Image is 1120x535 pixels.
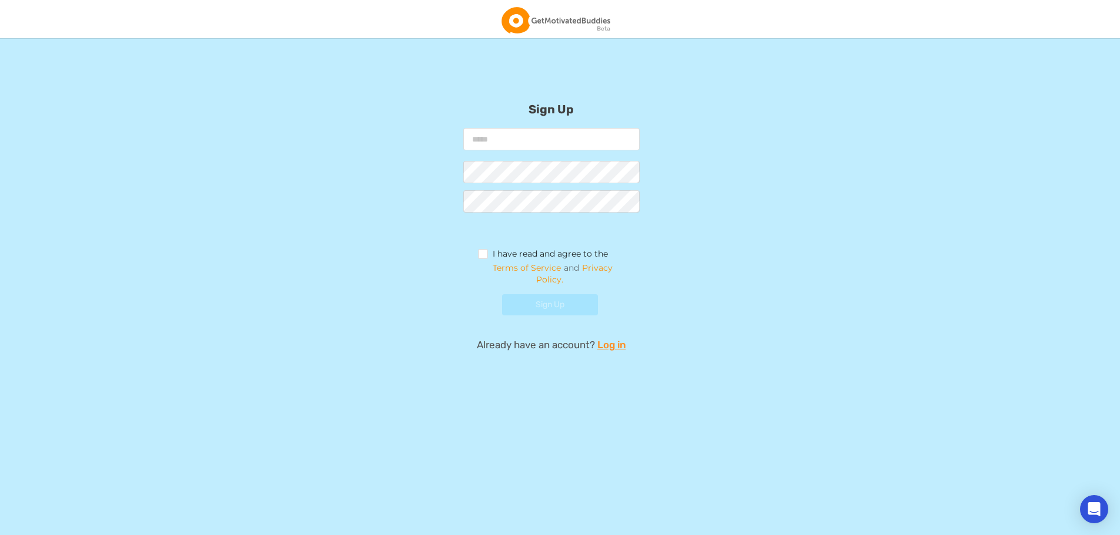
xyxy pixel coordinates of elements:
p: Already have an account? [316,338,787,352]
a: Terms of Service [493,263,561,273]
span: and [478,262,625,285]
label: I have read and agree to the [478,249,609,262]
h2: Sign Up [316,73,787,116]
a: Log in [597,338,626,352]
div: Open Intercom Messenger [1080,495,1108,523]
